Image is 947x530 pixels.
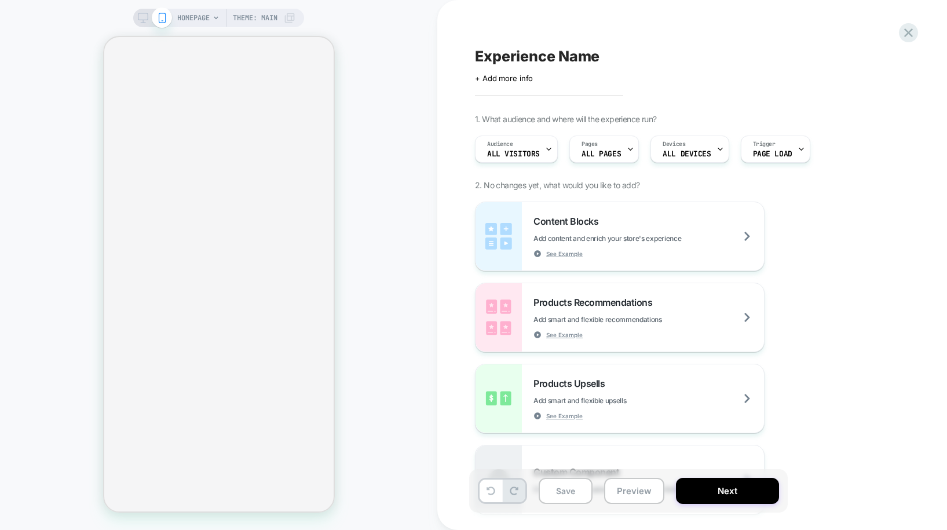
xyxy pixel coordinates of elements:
[663,150,711,158] span: ALL DEVICES
[487,150,540,158] span: All Visitors
[753,140,776,148] span: Trigger
[582,150,621,158] span: ALL PAGES
[475,74,533,83] span: + Add more info
[539,478,593,504] button: Save
[546,250,583,258] span: See Example
[533,378,610,389] span: Products Upsells
[533,297,658,308] span: Products Recommendations
[533,215,604,227] span: Content Blocks
[475,114,656,124] span: 1. What audience and where will the experience run?
[233,9,277,27] span: Theme: MAIN
[475,180,639,190] span: 2. No changes yet, what would you like to add?
[487,140,513,148] span: Audience
[582,140,598,148] span: Pages
[604,478,664,504] button: Preview
[533,466,625,478] span: Custom Component
[546,412,583,420] span: See Example
[475,47,599,65] span: Experience Name
[177,9,210,27] span: HOMEPAGE
[546,331,583,339] span: See Example
[533,315,720,324] span: Add smart and flexible recommendations
[753,150,792,158] span: Page Load
[533,396,684,405] span: Add smart and flexible upsells
[533,234,739,243] span: Add content and enrich your store's experience
[663,140,685,148] span: Devices
[676,478,779,504] button: Next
